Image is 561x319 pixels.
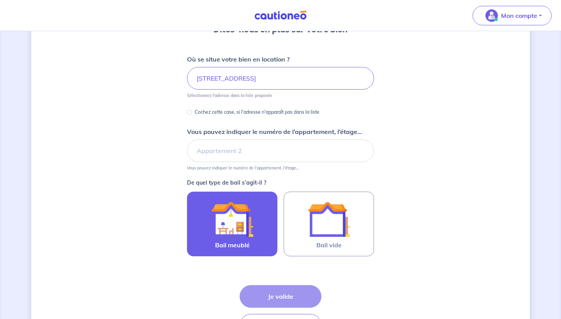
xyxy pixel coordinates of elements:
img: Cautioneo [251,11,310,20]
input: 2 rue de paris, 59000 lille [187,67,374,90]
p: Vous pouvez indiquer le numéro de l’appartement, l’étage... [187,165,298,171]
img: illu_furnished_lease.svg [211,198,253,240]
img: illu_empty_lease.svg [308,198,350,240]
p: Mon compte [501,11,537,20]
p: Sélectionnez l'adresse dans la liste proposée [187,93,272,98]
span: Bail vide [316,240,342,250]
img: illu_account_valid_menu.svg [485,9,498,22]
p: De quel type de bail s’agit-il ? [187,180,374,185]
p: Où se situe votre bien en location ? [187,55,289,64]
p: Cochez cette case, si l'adresse n'apparaît pas dans la liste [195,108,319,117]
p: Vous pouvez indiquer le numéro de l’appartement, l’étage... [187,127,362,136]
span: Bail meublé [215,240,250,250]
button: illu_account_valid_menu.svgMon compte [473,6,552,25]
input: Appartement 2 [187,139,374,162]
